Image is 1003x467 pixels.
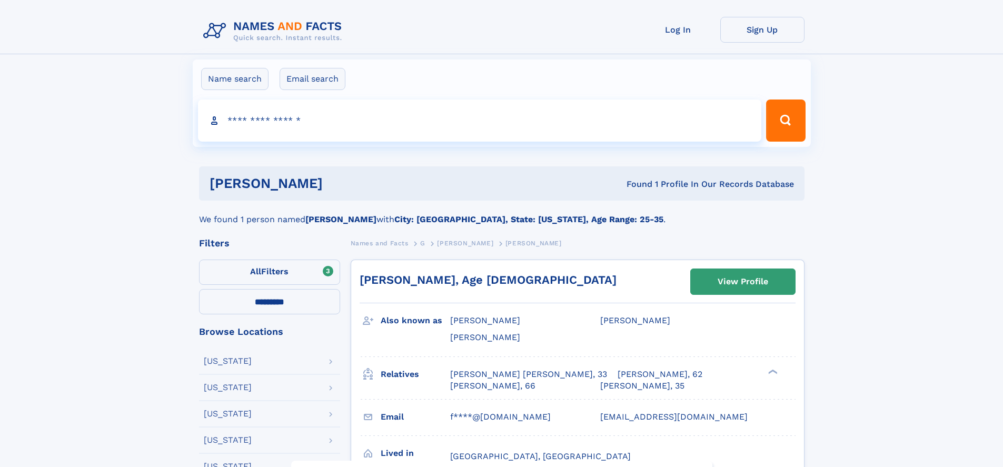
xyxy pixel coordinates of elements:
[204,357,252,365] div: [US_STATE]
[381,312,450,330] h3: Also known as
[450,380,535,392] a: [PERSON_NAME], 66
[305,214,376,224] b: [PERSON_NAME]
[636,17,720,43] a: Log In
[204,436,252,444] div: [US_STATE]
[360,273,617,286] a: [PERSON_NAME], Age [DEMOGRAPHIC_DATA]
[437,240,493,247] span: [PERSON_NAME]
[198,100,762,142] input: search input
[600,315,670,325] span: [PERSON_NAME]
[351,236,409,250] a: Names and Facts
[381,408,450,426] h3: Email
[474,178,794,190] div: Found 1 Profile In Our Records Database
[199,17,351,45] img: Logo Names and Facts
[394,214,663,224] b: City: [GEOGRAPHIC_DATA], State: [US_STATE], Age Range: 25-35
[450,451,631,461] span: [GEOGRAPHIC_DATA], [GEOGRAPHIC_DATA]
[204,383,252,392] div: [US_STATE]
[381,365,450,383] h3: Relatives
[618,369,702,380] a: [PERSON_NAME], 62
[505,240,562,247] span: [PERSON_NAME]
[201,68,269,90] label: Name search
[600,380,684,392] a: [PERSON_NAME], 35
[250,266,261,276] span: All
[199,239,340,248] div: Filters
[718,270,768,294] div: View Profile
[210,177,475,190] h1: [PERSON_NAME]
[450,332,520,342] span: [PERSON_NAME]
[720,17,805,43] a: Sign Up
[199,260,340,285] label: Filters
[199,327,340,336] div: Browse Locations
[766,100,805,142] button: Search Button
[420,236,425,250] a: G
[437,236,493,250] a: [PERSON_NAME]
[766,368,778,375] div: ❯
[199,201,805,226] div: We found 1 person named with .
[381,444,450,462] h3: Lived in
[204,410,252,418] div: [US_STATE]
[280,68,345,90] label: Email search
[691,269,795,294] a: View Profile
[420,240,425,247] span: G
[450,369,607,380] a: [PERSON_NAME] [PERSON_NAME], 33
[600,412,748,422] span: [EMAIL_ADDRESS][DOMAIN_NAME]
[450,315,520,325] span: [PERSON_NAME]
